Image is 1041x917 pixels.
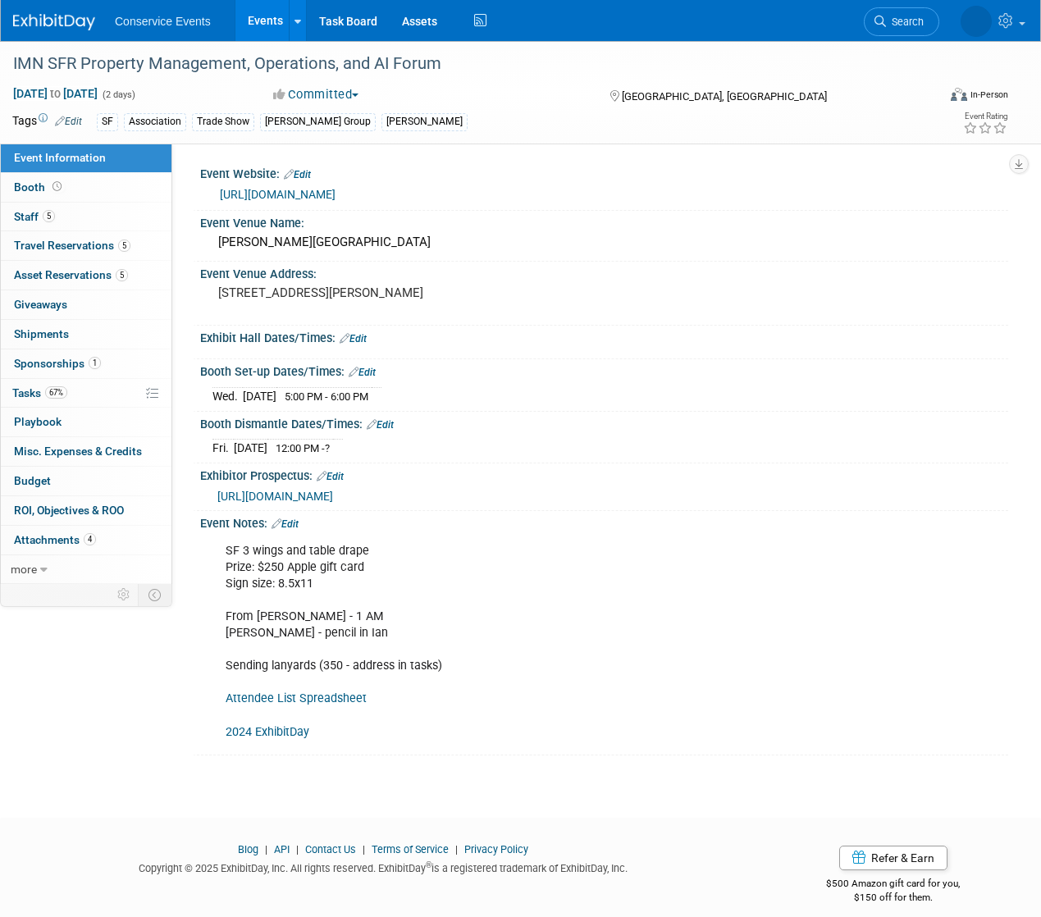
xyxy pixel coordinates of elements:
a: Refer & Earn [839,846,947,870]
span: 5 [118,240,130,252]
span: to [48,87,63,100]
a: Misc. Expenses & Credits [1,437,171,466]
span: ROI, Objectives & ROO [14,504,124,517]
span: Booth not reserved yet [49,180,65,193]
span: Budget [14,474,51,487]
span: Search [886,16,924,28]
img: Amiee Griffey [961,6,992,37]
div: [PERSON_NAME][GEOGRAPHIC_DATA] [212,230,996,255]
div: Event Format [863,85,1008,110]
a: Edit [284,169,311,180]
td: Personalize Event Tab Strip [110,584,139,605]
div: Event Website: [200,162,1008,183]
div: Event Notes: [200,511,1008,532]
span: Sponsorships [14,357,101,370]
a: Edit [55,116,82,127]
a: Budget [1,467,171,495]
div: Event Venue Name: [200,211,1008,231]
span: 5:00 PM - 6:00 PM [285,390,368,403]
a: Booth [1,173,171,202]
div: [PERSON_NAME] Group [260,113,376,130]
span: 1 [89,357,101,369]
a: Blog [238,843,258,855]
a: Edit [367,419,394,431]
div: Booth Set-up Dates/Times: [200,359,1008,381]
a: Shipments [1,320,171,349]
span: 67% [45,386,67,399]
span: | [358,843,369,855]
div: Event Venue Address: [200,262,1008,282]
pre: [STREET_ADDRESS][PERSON_NAME] [218,285,518,300]
a: API [274,843,290,855]
a: Edit [317,471,344,482]
a: Terms of Service [372,843,449,855]
a: Contact Us [305,843,356,855]
span: Booth [14,180,65,194]
span: Shipments [14,327,69,340]
span: | [292,843,303,855]
span: more [11,563,37,576]
sup: ® [426,860,431,869]
span: [GEOGRAPHIC_DATA], [GEOGRAPHIC_DATA] [622,90,827,103]
a: Edit [272,518,299,530]
td: Tags [12,112,82,131]
span: Giveaways [14,298,67,311]
span: ? [325,442,330,454]
div: Copyright © 2025 ExhibitDay, Inc. All rights reserved. ExhibitDay is a registered trademark of Ex... [12,857,753,876]
div: SF [97,113,118,130]
div: IMN SFR Property Management, Operations, and AI Forum [7,49,923,79]
a: Privacy Policy [464,843,528,855]
a: Edit [349,367,376,378]
a: more [1,555,171,584]
span: | [451,843,462,855]
a: [URL][DOMAIN_NAME] [220,188,336,201]
span: Tasks [12,386,67,399]
a: Tasks67% [1,379,171,408]
div: Event Rating [963,112,1007,121]
a: Edit [340,333,367,344]
span: Event Information [14,151,106,164]
span: [DATE] [DATE] [12,86,98,101]
a: Travel Reservations5 [1,231,171,260]
div: Association [124,113,186,130]
div: Trade Show [192,113,254,130]
span: 4 [84,533,96,545]
a: Event Information [1,144,171,172]
div: Exhibit Hall Dates/Times: [200,326,1008,347]
div: Booth Dismantle Dates/Times: [200,412,1008,433]
span: 5 [116,269,128,281]
a: Attendee List Spreadsheet [226,691,367,705]
span: Playbook [14,415,62,428]
img: ExhibitDay [13,14,95,30]
a: Sponsorships1 [1,349,171,378]
a: Attachments4 [1,526,171,554]
a: Playbook [1,408,171,436]
a: [URL][DOMAIN_NAME] [217,490,333,503]
div: SF 3 wings and table drape Prize: $250 Apple gift card Sign size: 8.5x11 From [PERSON_NAME] - 1 A... [214,535,848,749]
button: Committed [267,86,365,103]
div: Exhibitor Prospectus: [200,463,1008,485]
span: Misc. Expenses & Credits [14,445,142,458]
a: ROI, Objectives & ROO [1,496,171,525]
span: | [261,843,272,855]
a: Asset Reservations5 [1,261,171,290]
span: 12:00 PM - [276,442,330,454]
div: In-Person [970,89,1008,101]
div: $150 off for them. [778,891,1008,905]
td: [DATE] [243,387,276,404]
td: Fri. [212,440,234,457]
span: (2 days) [101,89,135,100]
a: Giveaways [1,290,171,319]
div: $500 Amazon gift card for you, [778,866,1008,904]
span: Staff [14,210,55,223]
a: 2024 ExhibitDay [226,725,309,739]
a: Staff5 [1,203,171,231]
td: Toggle Event Tabs [139,584,172,605]
span: Travel Reservations [14,239,130,252]
td: Wed. [212,387,243,404]
span: Asset Reservations [14,268,128,281]
span: Conservice Events [115,15,211,28]
span: Attachments [14,533,96,546]
div: [PERSON_NAME] [381,113,468,130]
